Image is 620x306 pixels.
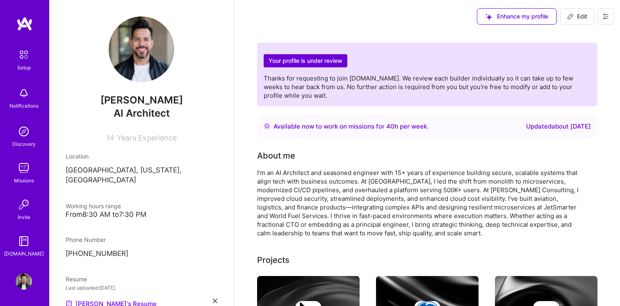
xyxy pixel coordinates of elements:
[16,196,32,213] img: Invite
[526,122,591,131] div: Updated about [DATE]
[66,236,106,243] span: Phone Number
[66,202,121,209] span: Working hours range
[114,107,170,119] span: AI Architect
[66,276,87,283] span: Resume
[17,63,31,72] div: Setup
[257,150,295,162] div: About me
[18,213,30,221] div: Invite
[15,46,32,63] img: setup
[16,123,32,140] img: discovery
[106,133,114,142] span: 14
[567,12,587,21] span: Edit
[4,249,44,258] div: [DOMAIN_NAME]
[257,168,585,237] div: I’m an AI Architect and seasoned engineer with 15+ years of experience building secure, scalable ...
[66,249,217,259] p: [PHONE_NUMBER]
[213,299,217,303] i: icon Close
[257,254,289,266] div: Projects
[486,12,548,21] span: Enhance my profile
[117,133,177,142] span: Years Experience
[16,16,33,31] img: logo
[274,122,429,131] div: Available now to work on missions for h per week .
[560,8,594,25] button: Edit
[66,210,217,219] div: From 8:30 AM to 7:30 PM
[264,123,270,129] img: Availability
[14,273,34,290] a: User Avatar
[66,166,217,185] p: [GEOGRAPHIC_DATA], [US_STATE], [GEOGRAPHIC_DATA]
[16,233,32,249] img: guide book
[66,283,217,292] div: Last uploaded: [DATE]
[66,94,217,106] span: [PERSON_NAME]
[9,101,39,110] div: Notifications
[16,160,32,176] img: teamwork
[477,8,557,25] button: Enhance my profile
[16,273,32,290] img: User Avatar
[66,152,217,161] div: Location
[16,85,32,101] img: bell
[264,74,573,99] span: Thanks for requesting to join [DOMAIN_NAME]. We review each builder individually so it can take u...
[386,122,394,130] span: 40
[14,176,34,185] div: Missions
[264,54,347,68] h2: Your profile is under review
[109,16,174,82] img: User Avatar
[12,140,36,148] div: Discovery
[486,14,492,20] i: icon SuggestedTeams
